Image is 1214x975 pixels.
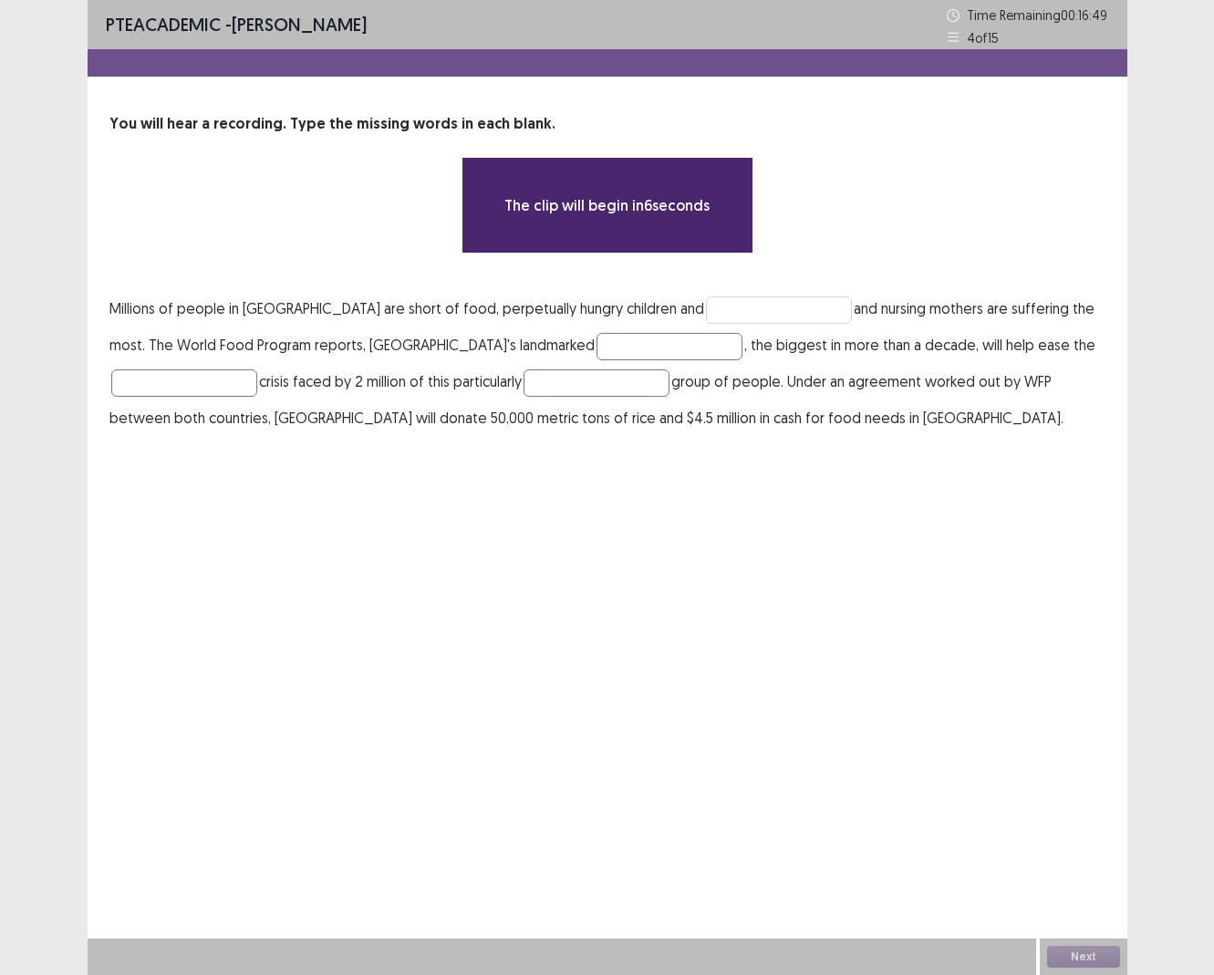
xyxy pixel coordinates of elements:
[967,28,999,47] p: 4 of 15
[504,194,710,216] p: The clip will begin in 6 seconds
[106,13,221,36] span: PTE academic
[967,5,1109,25] p: Time Remaining 00 : 16 : 49
[106,11,367,38] p: - [PERSON_NAME]
[109,290,1105,436] p: Millions of people in [GEOGRAPHIC_DATA] are short of food, perpetually hungry children and and nu...
[109,113,1105,135] p: You will hear a recording. Type the missing words in each blank.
